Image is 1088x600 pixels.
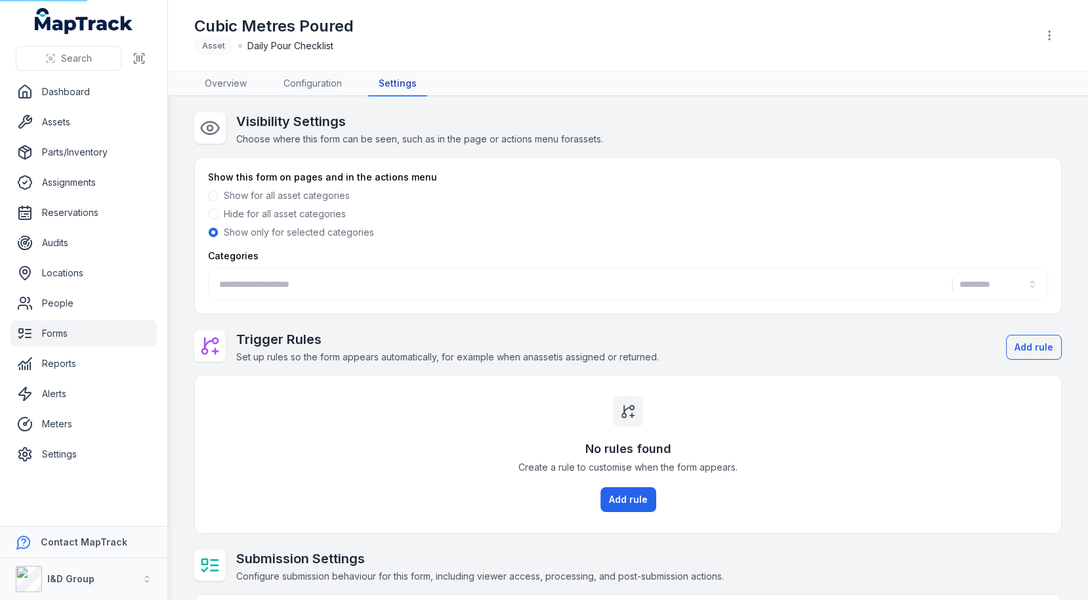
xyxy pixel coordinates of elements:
a: Meters [10,411,157,437]
a: Alerts [10,381,157,407]
a: Reservations [10,200,157,226]
h2: Trigger Rules [236,330,659,349]
label: Show this form on pages and in the actions menu [208,171,437,184]
h2: Submission Settings [236,549,724,568]
strong: I&D Group [47,573,94,584]
div: Asset [194,37,233,55]
span: Choose where this form can be seen, such as in the page or actions menu for assets . [236,133,603,144]
a: Settings [10,441,157,467]
label: Hide for all asset categories [224,207,346,221]
label: Show for all asset categories [224,189,350,202]
a: Audits [10,230,157,256]
span: Daily Pour Checklist [247,39,333,53]
a: Reports [10,351,157,377]
button: Add rule [600,487,656,512]
span: Set up rules so the form appears automatically, for example when an asset is assigned or returned. [236,351,659,362]
span: Search [61,52,92,65]
a: Assets [10,109,157,135]
button: Add rule [1006,335,1062,360]
strong: Contact MapTrack [41,536,127,547]
a: Parts/Inventory [10,139,157,165]
span: Configure submission behaviour for this form, including viewer access, processing, and post-submi... [236,570,724,582]
a: Locations [10,260,157,286]
span: Create a rule to customise when the form appears. [518,461,738,474]
h2: Visibility Settings [236,112,603,131]
a: Configuration [273,72,352,96]
a: People [10,290,157,316]
a: Settings [368,72,427,96]
label: Show only for selected categories [224,226,374,239]
a: Dashboard [10,79,157,105]
a: Assignments [10,169,157,196]
a: Forms [10,320,157,347]
h1: Cubic Metres Poured [194,16,354,37]
h3: No rules found [585,440,671,458]
label: Categories [208,249,259,263]
button: Search [16,46,121,71]
a: MapTrack [35,8,133,34]
a: Overview [194,72,257,96]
